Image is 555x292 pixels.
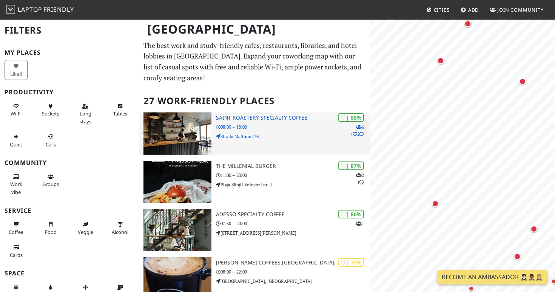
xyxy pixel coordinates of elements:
span: People working [10,181,22,195]
button: Long stays [74,100,97,128]
p: 08:00 – 18:00 [216,123,370,131]
p: [GEOGRAPHIC_DATA], [GEOGRAPHIC_DATA] [216,278,370,285]
p: 2 1 [356,172,364,186]
span: Friendly [43,5,74,14]
p: 6 4 2 [350,123,364,138]
div: Map marker [430,199,440,209]
p: Strada Maltopol 26 [216,133,370,140]
span: Laptop [18,5,42,14]
p: The best work and study-friendly cafes, restaurants, libraries, and hotel lobbies in [GEOGRAPHIC_... [143,40,366,83]
p: [STREET_ADDRESS][PERSON_NAME] [216,229,370,237]
span: Alcohol [112,229,128,235]
span: Power sockets [42,110,59,117]
div: Map marker [436,56,446,66]
button: Food [39,218,62,238]
a: Join Community [487,3,547,17]
span: Veggie [78,229,93,235]
img: LaptopFriendly [6,5,15,14]
div: | 86% [338,210,364,218]
h2: 27 Work-Friendly Places [143,89,366,112]
div: Map marker [529,224,539,234]
h3: ADESSO Specialty Coffee [216,211,370,218]
h3: Saint Roastery Specialty Coffee [216,115,370,121]
button: Sockets [39,100,62,120]
span: Group tables [42,181,59,187]
span: Work-friendly tables [113,110,127,117]
h2: Filters [5,19,134,42]
img: The Millenial Burger [143,161,211,203]
a: ADESSO Specialty Coffee | 86% 1 ADESSO Specialty Coffee 07:30 – 20:00 [STREET_ADDRESS][PERSON_NAME] [139,209,370,251]
span: Quiet [10,141,22,148]
a: Add [458,3,482,17]
div: | 87% [338,161,364,170]
button: Alcohol [109,218,132,238]
span: Join Community [497,6,544,13]
h3: Service [5,207,134,214]
div: | 88% [338,113,364,122]
button: Wi-Fi [5,100,28,120]
h3: Productivity [5,89,134,96]
div: | 79% [338,258,364,267]
span: Video/audio calls [46,141,56,148]
span: Credit cards [10,252,23,258]
div: Map marker [518,77,527,86]
a: Saint Roastery Specialty Coffee | 88% 642 Saint Roastery Specialty Coffee 08:00 – 18:00 Strada Ma... [139,112,370,155]
p: 1 [356,220,364,227]
button: Calls [39,131,62,151]
button: Cards [5,241,28,261]
span: Food [45,229,57,235]
h3: [PERSON_NAME] Coffees [GEOGRAPHIC_DATA] [216,260,370,266]
span: Add [468,6,479,13]
h3: My Places [5,49,134,56]
span: Cities [434,6,450,13]
a: Cities [423,3,453,17]
div: Map marker [463,19,473,29]
button: Work vibe [5,171,28,198]
span: Stable Wi-Fi [11,110,22,117]
h3: Space [5,270,134,277]
p: Piața Sfinții Voievozi nr. 1 [216,181,370,188]
p: 07:30 – 20:00 [216,220,370,227]
button: Veggie [74,218,97,238]
span: Long stays [80,110,91,124]
a: The Millenial Burger | 87% 21 The Millenial Burger 11:00 – 23:00 Piața Sfinții Voievozi nr. 1 [139,161,370,203]
h1: [GEOGRAPHIC_DATA] [141,19,369,40]
a: LaptopFriendly LaptopFriendly [6,3,74,17]
button: Groups [39,171,62,191]
button: Quiet [5,131,28,151]
p: 11:00 – 23:00 [216,172,370,179]
h3: The Millenial Burger [216,163,370,169]
h3: Community [5,159,134,166]
img: Saint Roastery Specialty Coffee [143,112,211,155]
button: Tables [109,100,132,120]
img: ADESSO Specialty Coffee [143,209,211,251]
span: Coffee [9,229,23,235]
p: 08:00 – 22:00 [216,268,370,275]
button: Coffee [5,218,28,238]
